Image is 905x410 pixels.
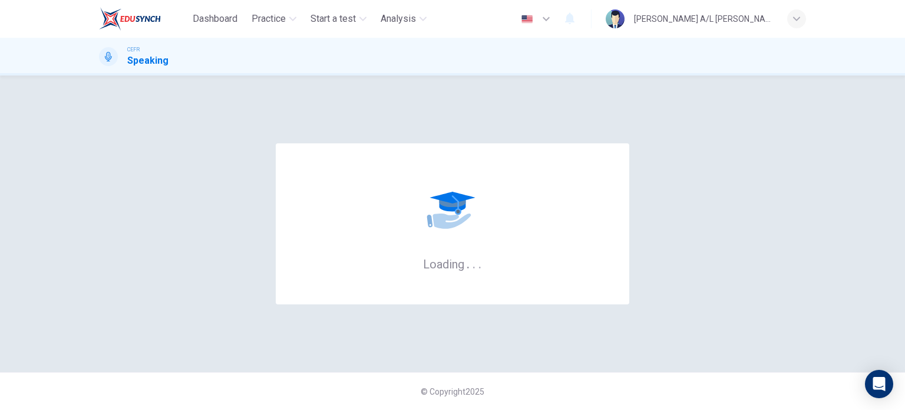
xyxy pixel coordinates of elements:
[634,12,773,26] div: [PERSON_NAME] A/L [PERSON_NAME]
[99,7,188,31] a: EduSynch logo
[421,387,484,396] span: © Copyright 2025
[193,12,237,26] span: Dashboard
[520,15,534,24] img: en
[865,370,893,398] div: Open Intercom Messenger
[127,54,169,68] h1: Speaking
[381,12,416,26] span: Analysis
[466,253,470,273] h6: .
[423,256,482,271] h6: Loading
[252,12,286,26] span: Practice
[472,253,476,273] h6: .
[306,8,371,29] button: Start a test
[376,8,431,29] button: Analysis
[311,12,356,26] span: Start a test
[606,9,625,28] img: Profile picture
[127,45,140,54] span: CEFR
[188,8,242,29] button: Dashboard
[247,8,301,29] button: Practice
[478,253,482,273] h6: .
[99,7,161,31] img: EduSynch logo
